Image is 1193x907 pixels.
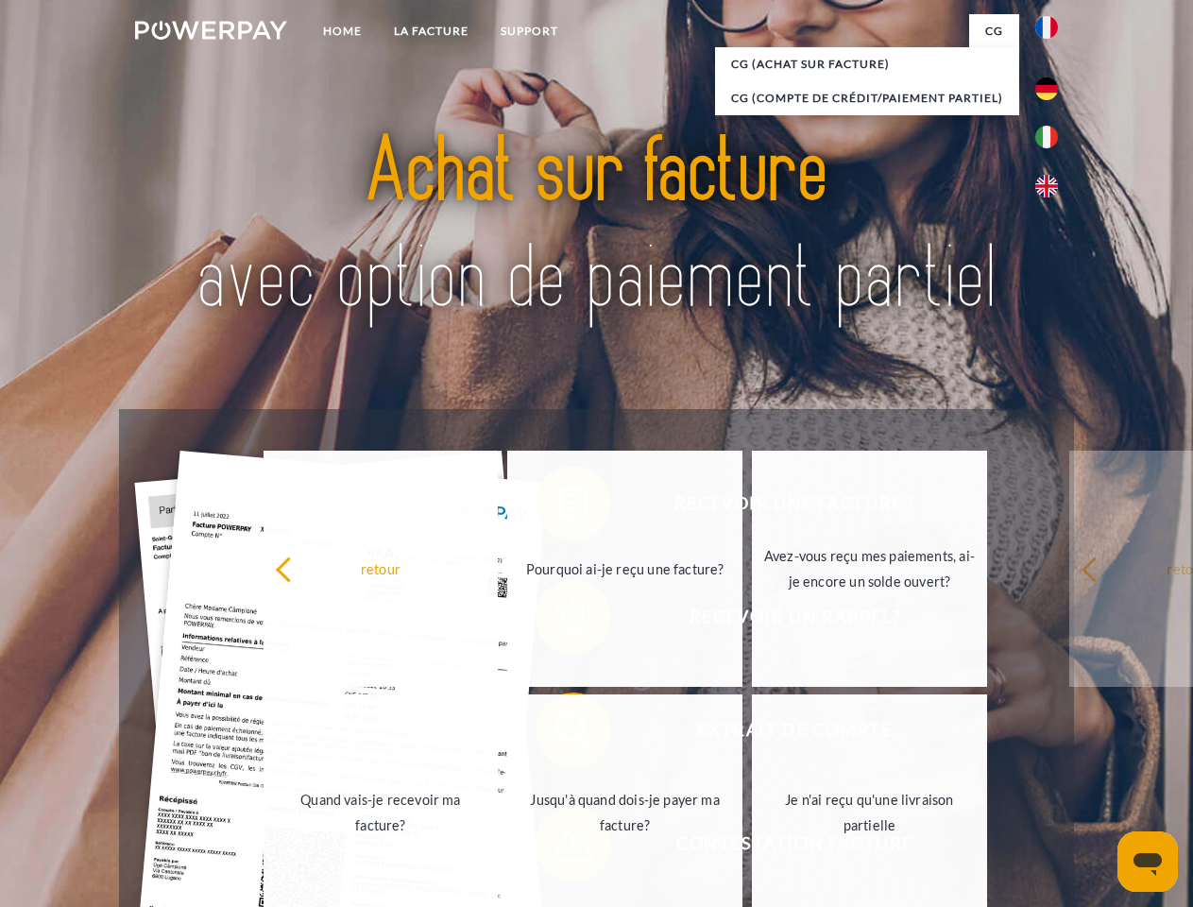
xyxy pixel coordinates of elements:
div: retour [275,556,487,581]
div: Quand vais-je recevoir ma facture? [275,787,487,838]
a: Support [485,14,574,48]
div: Avez-vous reçu mes paiements, ai-je encore un solde ouvert? [763,543,976,594]
img: title-powerpay_fr.svg [180,91,1013,362]
div: Je n'ai reçu qu'une livraison partielle [763,787,976,838]
iframe: Bouton de lancement de la fenêtre de messagerie [1117,831,1178,892]
a: CG (Compte de crédit/paiement partiel) [715,81,1019,115]
img: de [1035,77,1058,100]
div: Jusqu'à quand dois-je payer ma facture? [519,787,731,838]
a: LA FACTURE [378,14,485,48]
a: Home [307,14,378,48]
img: it [1035,126,1058,148]
a: CG (achat sur facture) [715,47,1019,81]
div: Pourquoi ai-je reçu une facture? [519,556,731,581]
img: logo-powerpay-white.svg [135,21,287,40]
a: Avez-vous reçu mes paiements, ai-je encore un solde ouvert? [752,451,987,687]
a: CG [969,14,1019,48]
img: fr [1035,16,1058,39]
img: en [1035,175,1058,197]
